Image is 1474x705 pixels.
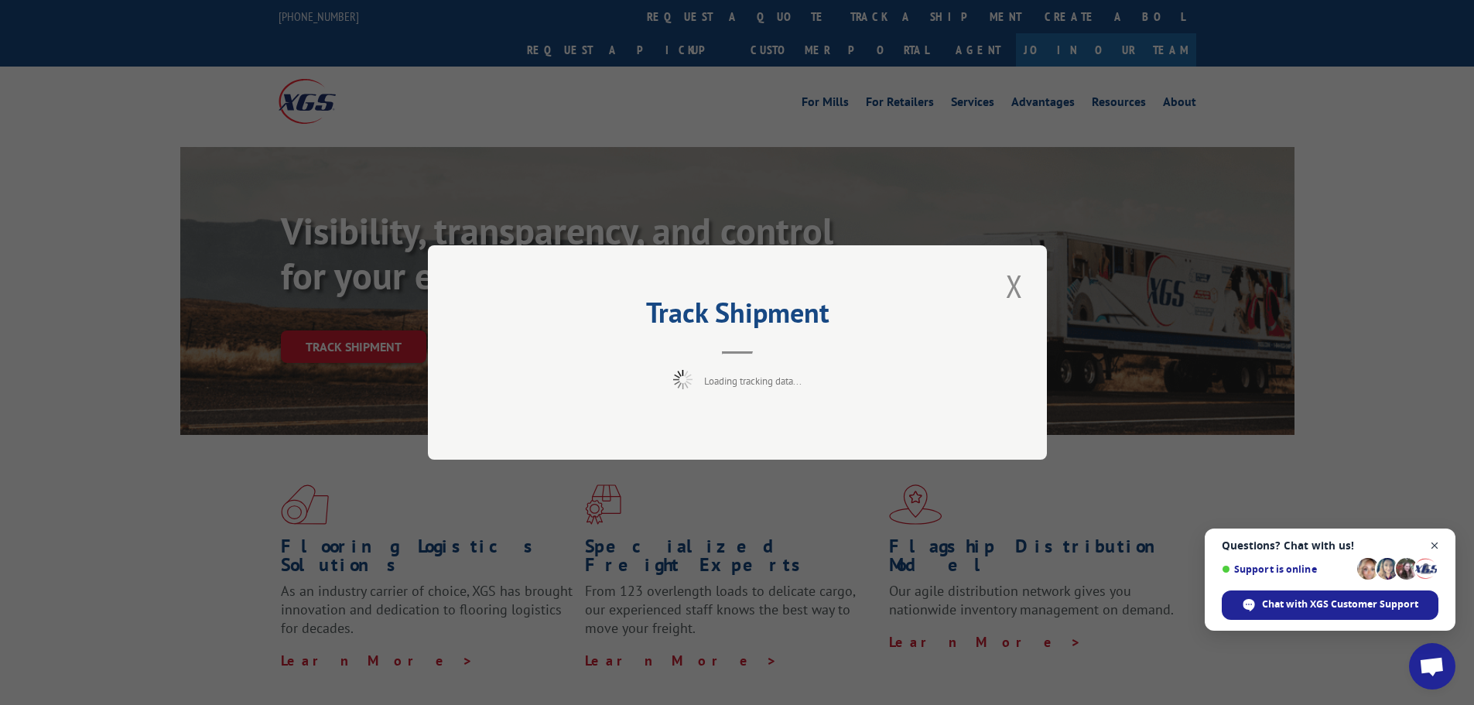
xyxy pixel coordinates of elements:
a: Open chat [1409,643,1455,690]
button: Close modal [1001,265,1028,307]
span: Questions? Chat with us! [1222,539,1438,552]
span: Loading tracking data... [704,375,802,388]
span: Chat with XGS Customer Support [1262,597,1418,611]
span: Support is online [1222,563,1352,575]
span: Chat with XGS Customer Support [1222,590,1438,620]
h2: Track Shipment [505,302,970,331]
img: xgs-loading [673,370,693,389]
